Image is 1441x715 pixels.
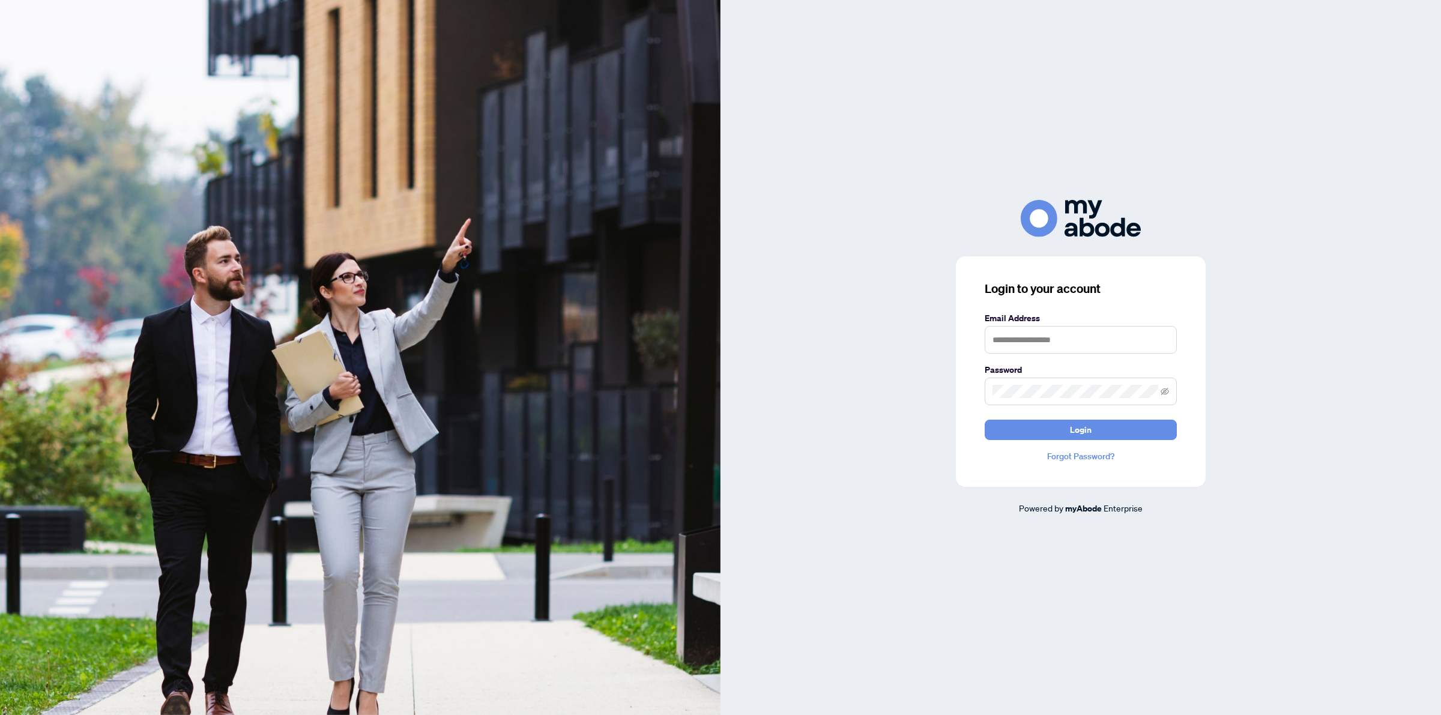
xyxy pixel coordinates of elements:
button: Login [985,420,1177,440]
label: Password [985,363,1177,376]
span: Enterprise [1104,502,1143,513]
span: Powered by [1019,502,1063,513]
img: ma-logo [1021,200,1141,237]
span: eye-invisible [1161,387,1169,396]
label: Email Address [985,312,1177,325]
a: Forgot Password? [985,450,1177,463]
h3: Login to your account [985,280,1177,297]
span: Login [1070,420,1092,439]
a: myAbode [1065,502,1102,515]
